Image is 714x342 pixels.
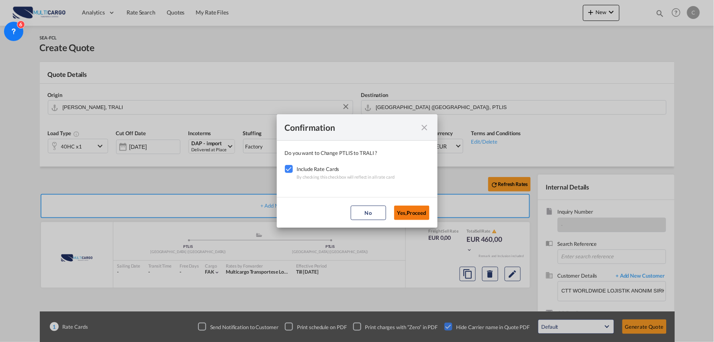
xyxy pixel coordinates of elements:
md-dialog: Confirmation Do you ... [277,114,438,228]
md-icon: icon-close fg-AAA8AD cursor [420,123,430,132]
div: By checking this checkbox will reflect in all rate card [297,173,395,181]
button: Yes,Proceed [394,206,430,220]
div: Do you want to Change PTLIS to TRALI ? [285,149,430,157]
button: No [351,206,386,220]
div: Include Rate Cards [297,165,395,173]
md-checkbox: Checkbox No Ink [285,165,297,173]
div: Confirmation [285,122,415,132]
